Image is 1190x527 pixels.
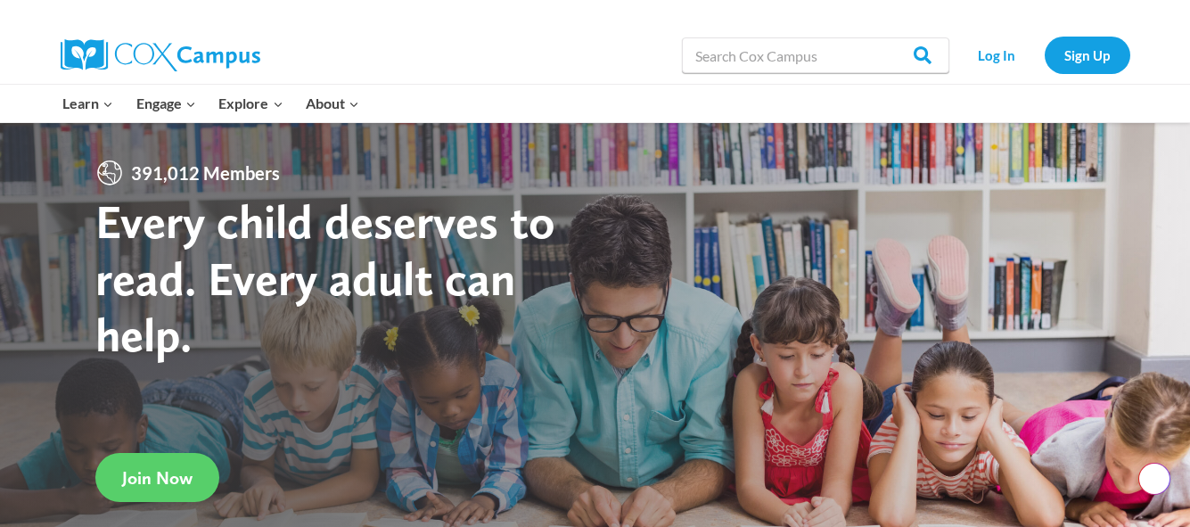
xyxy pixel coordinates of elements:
[62,92,113,115] span: Learn
[682,37,949,73] input: Search Cox Campus
[52,85,371,122] nav: Primary Navigation
[95,453,219,502] a: Join Now
[306,92,359,115] span: About
[1045,37,1130,73] a: Sign Up
[958,37,1036,73] a: Log In
[95,193,555,363] strong: Every child deserves to read. Every adult can help.
[958,37,1130,73] nav: Secondary Navigation
[218,92,283,115] span: Explore
[124,159,287,187] span: 391,012 Members
[61,39,260,71] img: Cox Campus
[122,467,193,489] span: Join Now
[136,92,196,115] span: Engage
